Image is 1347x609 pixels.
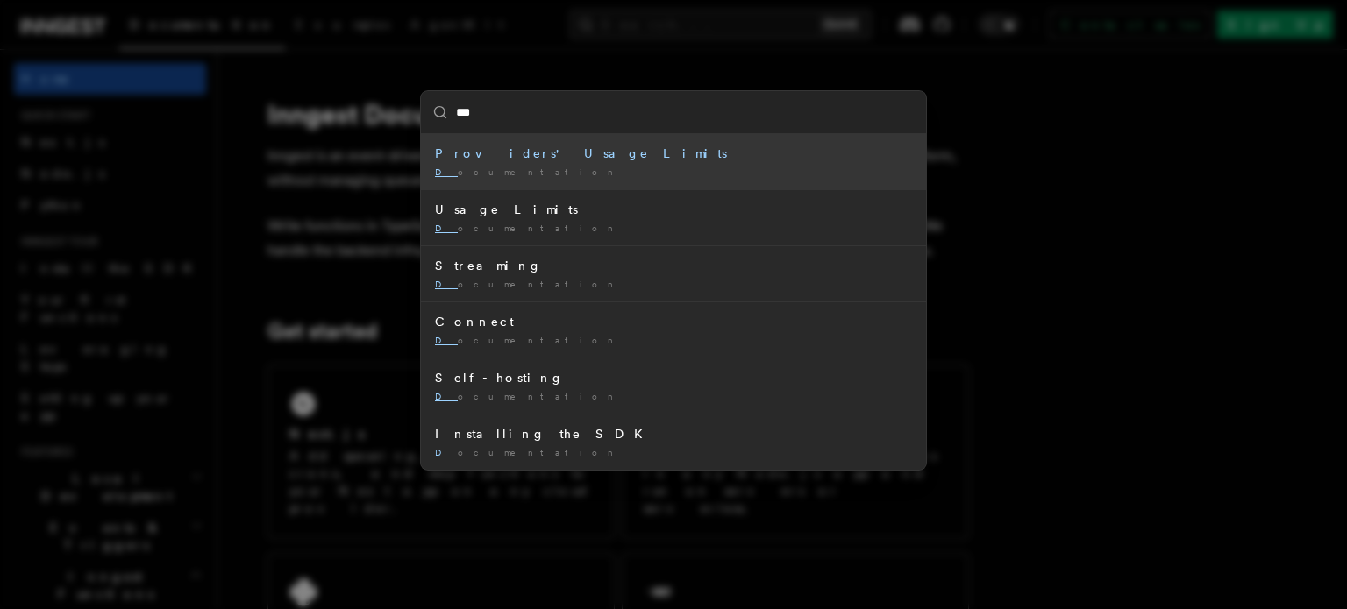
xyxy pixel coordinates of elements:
[435,391,620,401] span: ocumentation
[435,425,912,443] div: Installing the SDK
[435,223,458,233] mark: D
[435,447,458,457] mark: D
[435,166,620,177] span: ocumentation
[435,335,620,345] span: ocumentation
[435,257,912,274] div: Streaming
[435,279,458,289] mark: D
[435,279,620,289] span: ocumentation
[435,201,912,218] div: Usage Limits
[435,223,620,233] span: ocumentation
[435,313,912,330] div: Connect
[435,145,912,162] div: Providers' Usage Limits
[435,369,912,386] div: Self-hosting
[435,391,458,401] mark: D
[435,166,458,177] mark: D
[435,447,620,457] span: ocumentation
[435,335,458,345] mark: D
